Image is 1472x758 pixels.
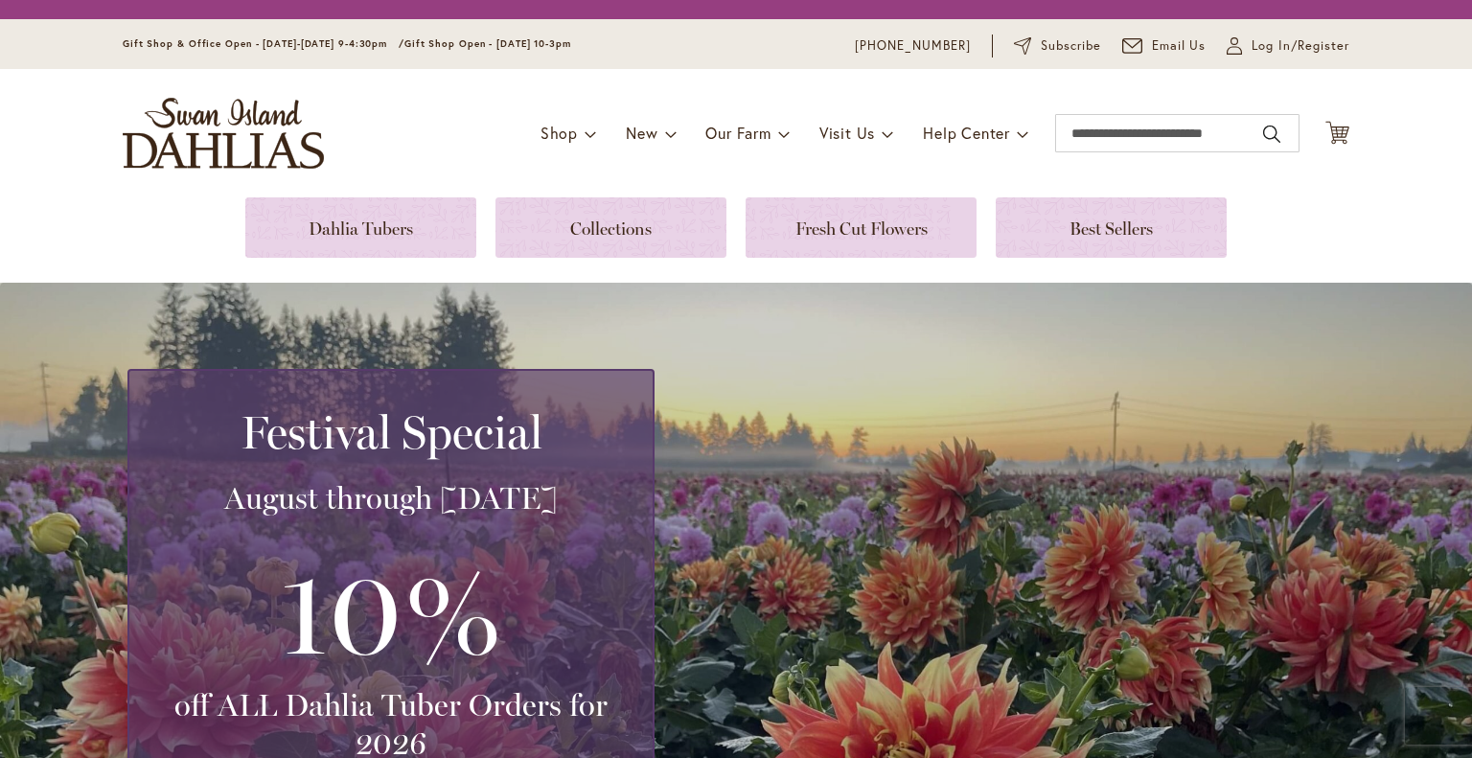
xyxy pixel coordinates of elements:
[1152,36,1207,56] span: Email Us
[1227,36,1349,56] a: Log In/Register
[1252,36,1349,56] span: Log In/Register
[626,123,657,143] span: New
[819,123,875,143] span: Visit Us
[404,37,571,50] span: Gift Shop Open - [DATE] 10-3pm
[855,36,971,56] a: [PHONE_NUMBER]
[540,123,578,143] span: Shop
[923,123,1010,143] span: Help Center
[152,479,630,517] h3: August through [DATE]
[152,537,630,686] h3: 10%
[1263,119,1280,149] button: Search
[123,37,404,50] span: Gift Shop & Office Open - [DATE]-[DATE] 9-4:30pm /
[1122,36,1207,56] a: Email Us
[152,405,630,459] h2: Festival Special
[1041,36,1101,56] span: Subscribe
[1014,36,1101,56] a: Subscribe
[705,123,770,143] span: Our Farm
[123,98,324,169] a: store logo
